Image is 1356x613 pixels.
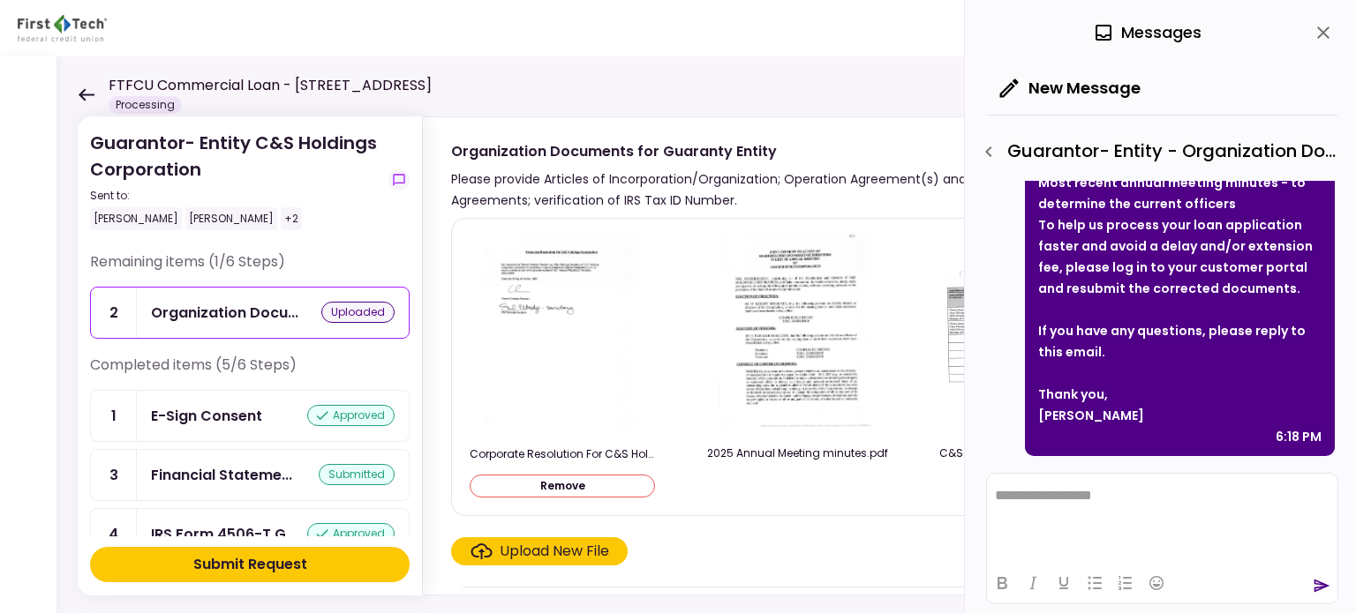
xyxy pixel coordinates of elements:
[1038,214,1322,299] div: To help us process your loan application faster and avoid a delay and/or extension fee, please lo...
[90,390,410,442] a: 1E-Sign Consentapproved
[319,464,395,485] div: submitted
[90,130,381,230] div: Guarantor- Entity C&S Holdings Corporation
[91,450,137,500] div: 3
[109,75,432,96] h1: FTFCU Commercial Loan - [STREET_ADDRESS]
[307,523,395,544] div: approved
[90,251,410,287] div: Remaining items (1/6 Steps)
[939,445,1125,461] div: C&S Holdings Stock Certificates.pdf
[1038,384,1322,405] div: Thank you,
[1038,405,1322,426] div: [PERSON_NAME]
[91,509,137,559] div: 4
[90,287,410,339] a: 2Organization Documents for Guaranty Entityuploaded
[1111,571,1141,595] button: Numbered list
[1038,174,1306,213] strong: Most recent annual meeting minutes - to determine the current officers
[388,169,410,191] button: show-messages
[18,15,107,41] img: Partner icon
[91,288,137,338] div: 2
[1141,571,1171,595] button: Emojis
[470,446,655,462] div: Corporate Resolution For C&S Holdings to refi Pocatello building.pdf
[1080,571,1110,595] button: Bullet list
[1276,426,1322,447] div: 6:18 PM
[307,405,395,426] div: approved
[451,140,1236,162] div: Organization Documents for Guaranty Entity
[987,571,1017,595] button: Bold
[90,355,410,390] div: Completed items (5/6 Steps)
[1093,19,1202,46] div: Messages
[987,474,1337,562] iframe: Rich Text Area
[90,547,410,582] button: Submit Request
[451,168,1236,211] div: Please provide Articles of Incorporation/Organization; Operation Agreement(s) and all Amendments,...
[321,302,395,323] div: uploaded
[704,445,890,461] div: 2025 Annual Meeting minutes.pdf
[1018,571,1048,595] button: Italic
[470,475,655,497] button: Remove
[1038,320,1322,363] div: If you have any questions, please reply to this email.
[281,207,302,230] div: +2
[1313,577,1330,594] button: send
[151,464,292,486] div: Financial Statement - Guarantor
[986,65,1155,111] button: New Message
[185,207,277,230] div: [PERSON_NAME]
[1308,18,1338,48] button: close
[151,523,297,545] div: IRS Form 4506-T Guarantor
[151,405,262,427] div: E-Sign Consent
[91,391,137,441] div: 1
[151,302,298,324] div: Organization Documents for Guaranty Entity
[1049,571,1079,595] button: Underline
[500,541,609,562] div: Upload New File
[974,137,1338,167] div: Guarantor- Entity - Organization Documents for Guaranty Entity
[90,449,410,501] a: 3Financial Statement - Guarantorsubmitted
[109,96,182,114] div: Processing
[90,188,381,204] div: Sent to:
[90,508,410,560] a: 4IRS Form 4506-T Guarantorapproved
[451,537,628,565] span: Click here to upload the required document
[193,554,307,575] div: Submit Request
[90,207,182,230] div: [PERSON_NAME]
